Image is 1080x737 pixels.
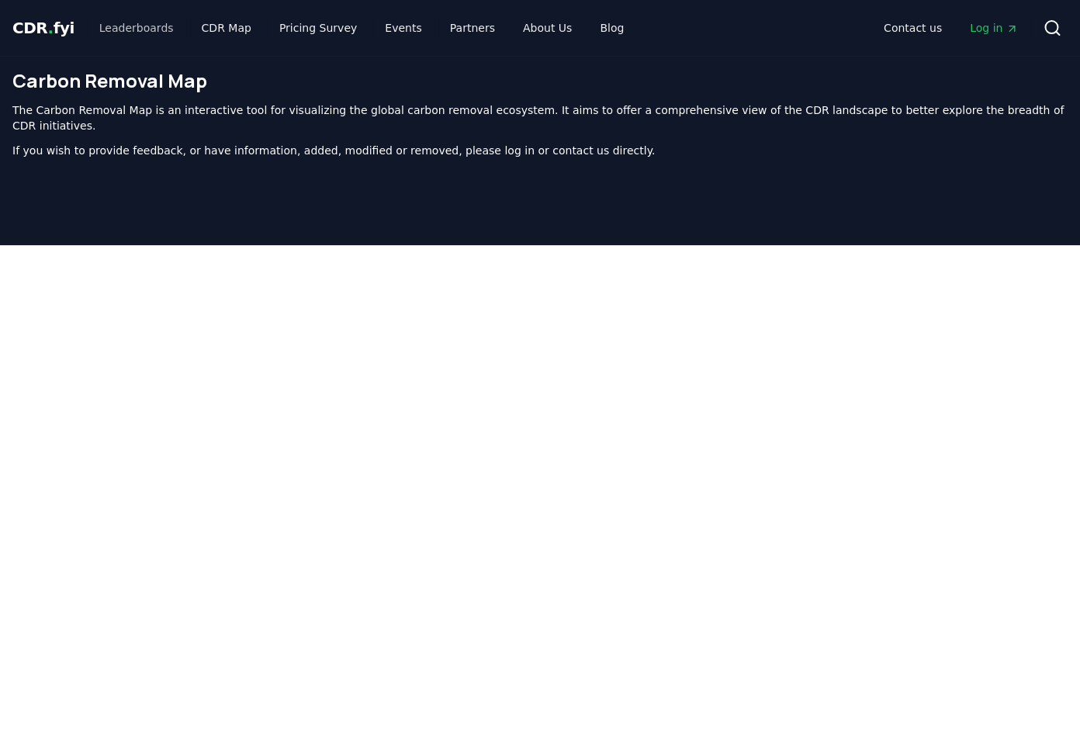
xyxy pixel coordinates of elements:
a: Contact us [871,14,954,42]
h1: Carbon Removal Map [12,68,1068,93]
a: Blog [587,14,636,42]
nav: Main [87,14,636,42]
a: CDR Map [189,14,264,42]
a: Events [372,14,434,42]
a: About Us [511,14,584,42]
p: The Carbon Removal Map is an interactive tool for visualizing the global carbon removal ecosystem... [12,102,1068,133]
a: CDR.fyi [12,17,74,39]
p: If you wish to provide feedback, or have information, added, modified or removed, please log in o... [12,143,1068,158]
a: Leaderboards [87,14,186,42]
a: Partners [438,14,507,42]
span: . [48,19,54,37]
nav: Main [871,14,1030,42]
span: CDR fyi [12,19,74,37]
span: Log in [970,20,1018,36]
a: Pricing Survey [267,14,369,42]
a: Log in [957,14,1030,42]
